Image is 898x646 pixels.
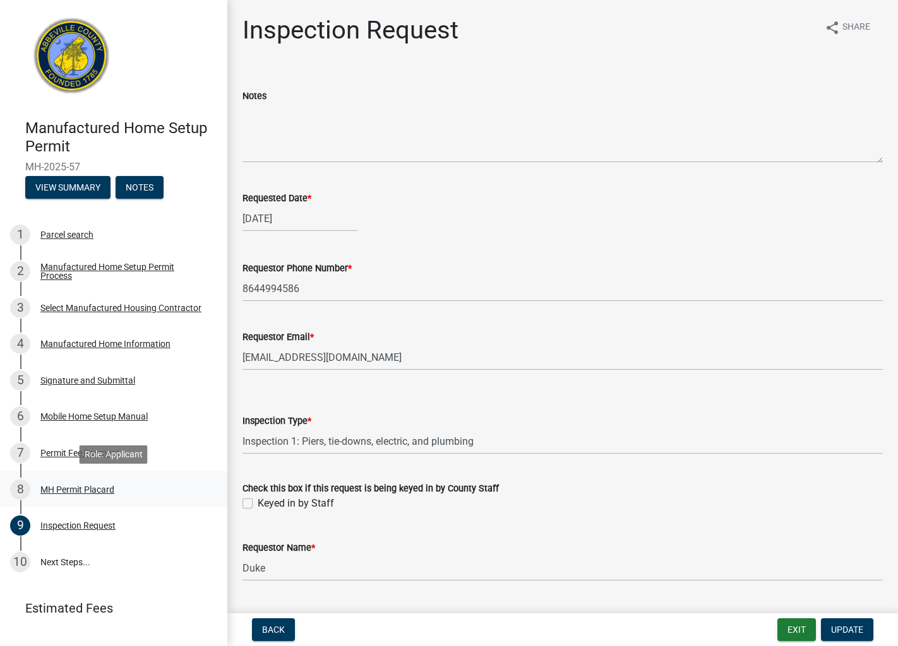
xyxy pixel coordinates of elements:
[40,485,114,494] div: MH Permit Placard
[252,618,295,641] button: Back
[25,183,111,193] wm-modal-confirm: Summary
[815,15,880,40] button: shareShare
[40,412,148,421] div: Mobile Home Setup Manual
[821,618,873,641] button: Update
[242,92,266,101] label: Notes
[825,20,840,35] i: share
[10,552,30,572] div: 10
[40,230,93,239] div: Parcel search
[10,515,30,536] div: 9
[40,376,135,385] div: Signature and Submittal
[10,370,30,391] div: 5
[25,13,118,106] img: Abbeville County, South Carolina
[80,445,148,464] div: Role: Applicant
[25,176,111,199] button: View Summary
[242,544,315,553] label: Requestor Name
[116,176,164,199] button: Notes
[262,625,285,635] span: Back
[25,119,217,156] h4: Manufactured Home Setup Permit
[10,596,207,621] a: Estimated Fees
[242,333,314,342] label: Requestor Email
[40,262,207,280] div: Manufactured Home Setup Permit Process
[10,225,30,245] div: 1
[10,479,30,500] div: 8
[242,264,352,273] label: Requestor Phone Number
[10,334,30,354] div: 4
[242,484,499,493] label: Check this box if this request is being keyed in by County Staff
[831,625,863,635] span: Update
[10,298,30,318] div: 3
[40,339,171,348] div: Manufactured Home Information
[116,183,164,193] wm-modal-confirm: Notes
[777,618,816,641] button: Exit
[40,449,119,457] div: Permit Fee Payment
[242,194,311,203] label: Requested Date
[10,261,30,281] div: 2
[10,443,30,463] div: 7
[842,20,870,35] span: Share
[40,521,116,530] div: Inspection Request
[242,15,458,45] h1: Inspection Request
[40,303,201,312] div: Select Manufactured Housing Contractor
[242,417,311,426] label: Inspection Type
[25,161,202,173] span: MH-2025-57
[242,206,358,232] input: mm/dd/yyyy
[258,496,334,511] label: Keyed in by Staff
[10,406,30,426] div: 6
